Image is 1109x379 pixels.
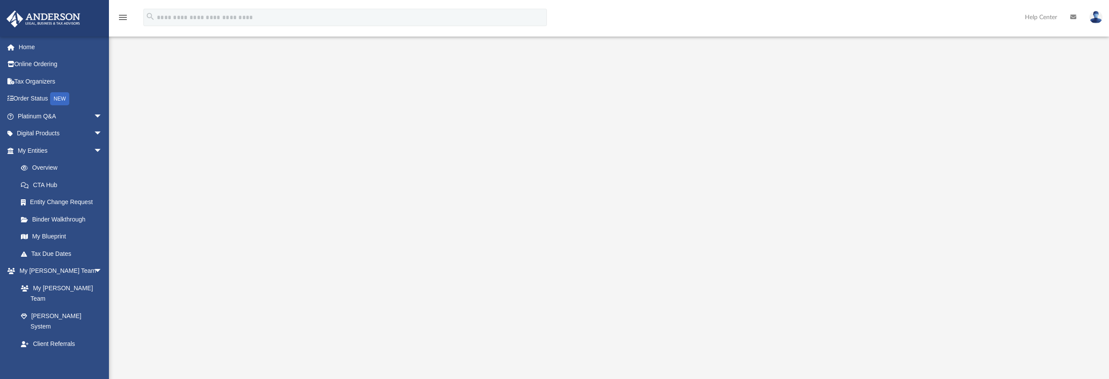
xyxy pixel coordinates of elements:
a: menu [118,17,128,23]
span: arrow_drop_down [94,125,111,143]
i: search [146,12,155,21]
a: Order StatusNEW [6,90,115,108]
span: arrow_drop_down [94,262,111,280]
img: Anderson Advisors Platinum Portal [4,10,83,27]
i: menu [118,12,128,23]
div: NEW [50,92,69,105]
a: Binder Walkthrough [12,211,115,228]
a: My Entitiesarrow_drop_down [6,142,115,159]
a: Entity Change Request [12,194,115,211]
a: Digital Productsarrow_drop_down [6,125,115,142]
a: CTA Hub [12,176,115,194]
a: Overview [12,159,115,177]
a: My Blueprint [12,228,111,245]
a: Online Ordering [6,56,115,73]
a: [PERSON_NAME] System [12,307,111,335]
img: User Pic [1089,11,1102,23]
a: Tax Organizers [6,73,115,90]
span: arrow_drop_down [94,107,111,125]
a: My [PERSON_NAME] Team [12,279,107,307]
a: My [PERSON_NAME] Teamarrow_drop_down [6,262,111,280]
a: Home [6,38,115,56]
a: Platinum Q&Aarrow_drop_down [6,107,115,125]
a: Tax Due Dates [12,245,115,262]
span: arrow_drop_down [94,142,111,160]
a: Client Referrals [12,335,111,352]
